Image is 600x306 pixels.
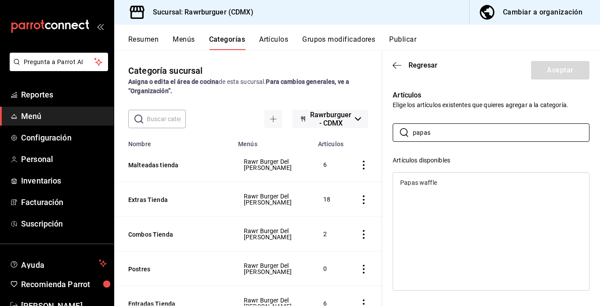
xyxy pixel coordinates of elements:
span: Inventarios [21,175,107,187]
span: Facturación [21,196,107,208]
button: open_drawer_menu [97,23,104,30]
th: Artículos [313,135,349,148]
th: Menús [233,135,313,148]
td: 6 [313,148,349,182]
p: Elige los artículos existentes que quieres agregar a la categoría. [393,101,589,109]
span: Recomienda Parrot [21,278,107,290]
input: Buscar categoría [147,110,186,128]
td: 18 [313,182,349,217]
div: navigation tabs [128,35,600,50]
span: Rawr Burger Del [PERSON_NAME] [244,263,302,275]
td: 2 [313,217,349,252]
h3: Sucursal: Rawrburguer (CDMX) [146,7,253,18]
td: 0 [313,252,349,286]
button: Postres [128,265,216,274]
div: Cambiar a organización [503,6,582,18]
th: Nombre [114,135,233,148]
span: Personal [21,153,107,165]
span: Rawr Burger Del [PERSON_NAME] [244,158,302,171]
span: Regresar [408,61,437,69]
button: actions [359,230,368,239]
button: Artículos [259,35,288,50]
div: Papas waffle [393,176,589,189]
button: Regresar [393,61,437,69]
strong: Asigna o edita el área de cocina [128,78,219,85]
button: Extras Tienda [128,195,216,204]
span: Rawr Burger Del [PERSON_NAME] [244,193,302,205]
span: Rawrburguer - CDMX [310,111,351,127]
span: Ayuda [21,258,95,269]
button: Pregunta a Parrot AI [10,53,108,71]
span: Reportes [21,89,107,101]
button: Categorías [209,35,246,50]
div: de esta sucursal. [128,77,368,96]
span: Menú [21,110,107,122]
button: Resumen [128,35,159,50]
span: Configuración [21,132,107,144]
button: Combos Tienda [128,230,216,239]
div: Categoría sucursal [128,64,202,77]
button: actions [359,195,368,204]
input: Buscar artículo [413,124,589,141]
span: Suscripción [21,218,107,230]
span: Pregunta a Parrot AI [24,58,94,67]
button: actions [359,265,368,274]
button: Menús [173,35,195,50]
div: Papas waffle [400,180,437,186]
button: Malteadas tienda [128,161,216,169]
span: Rawr Burger Del [PERSON_NAME] [244,228,302,240]
button: actions [359,161,368,169]
p: Artículos [393,90,589,101]
button: Grupos modificadores [302,35,375,50]
button: Publicar [389,35,416,50]
a: Pregunta a Parrot AI [6,64,108,73]
div: Artículos disponibles [393,156,589,165]
button: Rawrburguer - CDMX [293,110,368,128]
